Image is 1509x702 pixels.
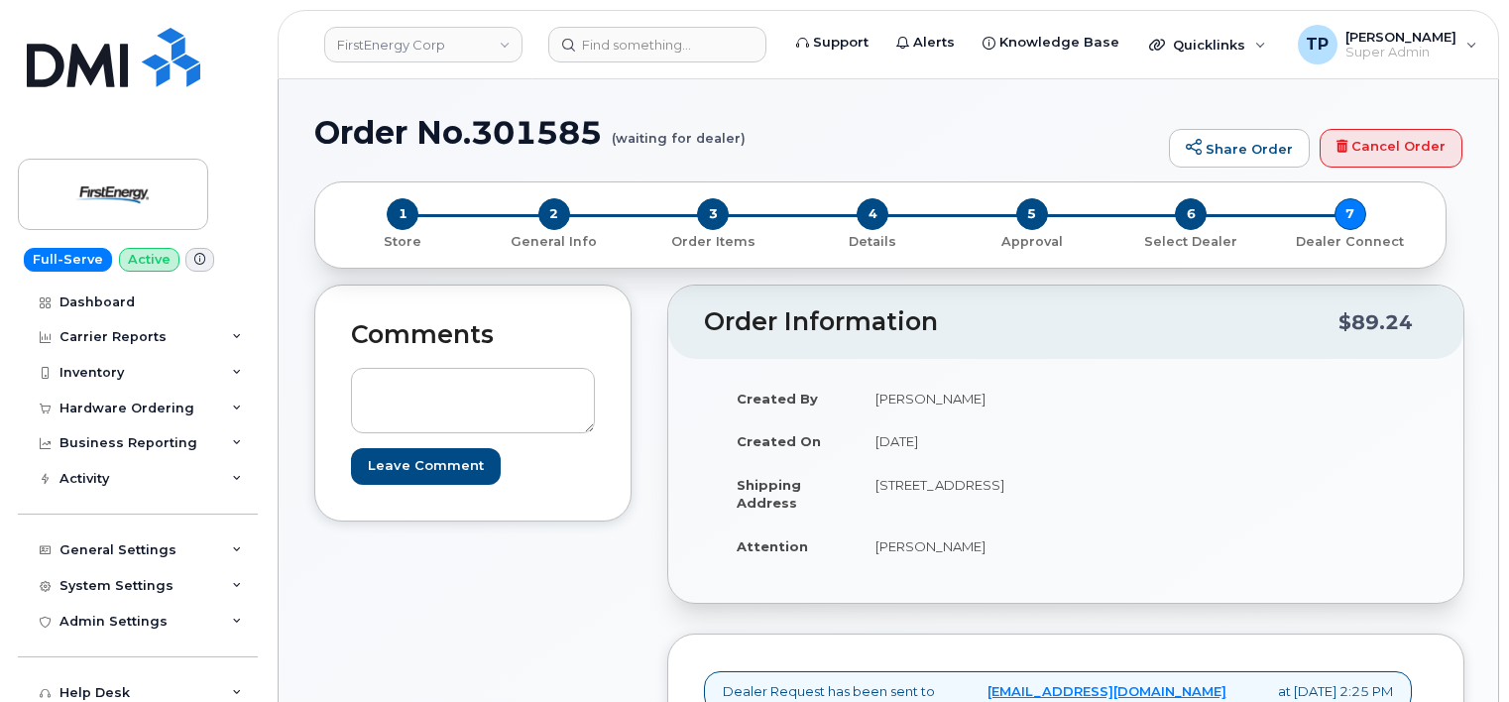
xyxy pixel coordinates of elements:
[857,198,888,230] span: 4
[1016,198,1048,230] span: 5
[858,463,1051,525] td: [STREET_ADDRESS]
[351,448,501,485] input: Leave Comment
[697,198,729,230] span: 3
[737,538,808,554] strong: Attention
[858,377,1051,420] td: [PERSON_NAME]
[387,198,418,230] span: 1
[952,230,1111,251] a: 5 Approval
[538,198,570,230] span: 2
[737,391,818,407] strong: Created By
[737,433,821,449] strong: Created On
[1320,129,1462,169] a: Cancel Order
[339,233,467,251] p: Store
[793,230,953,251] a: 4 Details
[1338,303,1413,341] div: $89.24
[475,230,635,251] a: 2 General Info
[641,233,785,251] p: Order Items
[314,115,1159,150] h1: Order No.301585
[987,682,1226,701] a: [EMAIL_ADDRESS][DOMAIN_NAME]
[1119,233,1263,251] p: Select Dealer
[704,308,1338,336] h2: Order Information
[634,230,793,251] a: 3 Order Items
[351,321,595,349] h2: Comments
[612,115,746,146] small: (waiting for dealer)
[858,525,1051,568] td: [PERSON_NAME]
[960,233,1103,251] p: Approval
[331,230,475,251] a: 1 Store
[483,233,627,251] p: General Info
[1169,129,1310,169] a: Share Order
[801,233,945,251] p: Details
[737,477,801,512] strong: Shipping Address
[1111,230,1271,251] a: 6 Select Dealer
[858,419,1051,463] td: [DATE]
[1175,198,1207,230] span: 6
